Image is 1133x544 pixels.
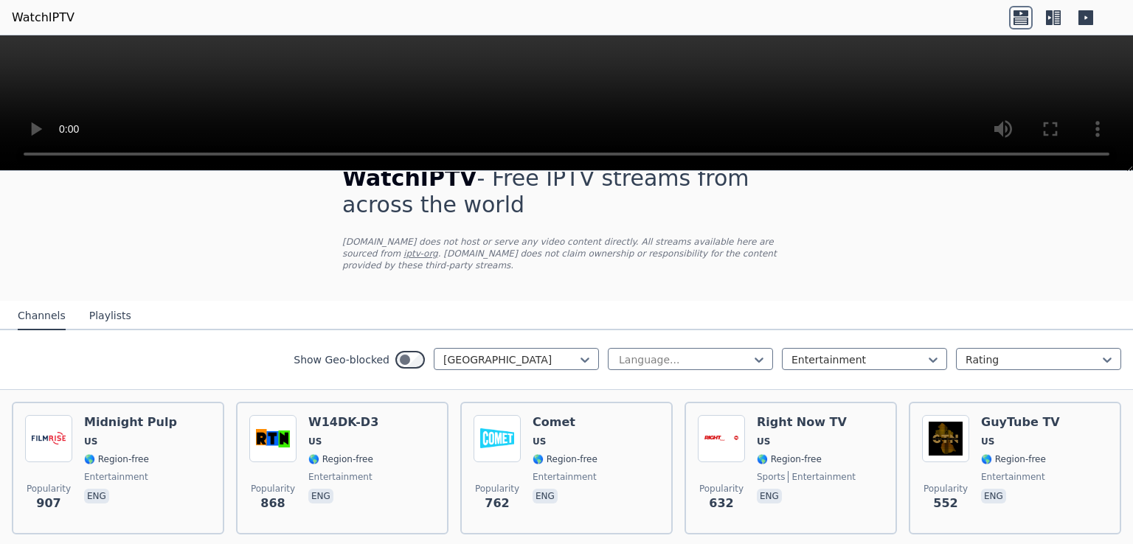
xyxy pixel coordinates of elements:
[12,9,75,27] a: WatchIPTV
[251,483,295,495] span: Popularity
[294,352,389,367] label: Show Geo-blocked
[757,471,785,483] span: sports
[89,302,131,330] button: Playlists
[308,436,322,447] span: US
[933,495,957,512] span: 552
[342,165,477,191] span: WatchIPTV
[924,483,968,495] span: Popularity
[533,436,546,447] span: US
[84,415,177,430] h6: Midnight Pulp
[981,489,1006,503] p: eng
[709,495,733,512] span: 632
[533,471,597,483] span: entertainment
[342,165,791,218] h1: - Free IPTV streams from across the world
[84,436,97,447] span: US
[757,453,822,465] span: 🌎 Region-free
[308,489,333,503] p: eng
[84,471,148,483] span: entertainment
[84,489,109,503] p: eng
[757,489,782,503] p: eng
[981,471,1045,483] span: entertainment
[788,471,856,483] span: entertainment
[308,471,373,483] span: entertainment
[260,495,285,512] span: 868
[475,483,519,495] span: Popularity
[485,495,509,512] span: 762
[342,236,791,271] p: [DOMAIN_NAME] does not host or serve any video content directly. All streams available here are s...
[308,453,373,465] span: 🌎 Region-free
[27,483,71,495] span: Popularity
[757,436,770,447] span: US
[249,415,297,462] img: W14DK-D3
[981,436,994,447] span: US
[474,415,521,462] img: Comet
[25,415,72,462] img: Midnight Pulp
[981,415,1060,430] h6: GuyTube TV
[18,302,66,330] button: Channels
[698,415,745,462] img: Right Now TV
[757,415,856,430] h6: Right Now TV
[403,248,438,259] a: iptv-org
[84,453,149,465] span: 🌎 Region-free
[36,495,60,512] span: 907
[308,415,378,430] h6: W14DK-D3
[533,489,558,503] p: eng
[533,453,597,465] span: 🌎 Region-free
[533,415,597,430] h6: Comet
[981,453,1046,465] span: 🌎 Region-free
[699,483,744,495] span: Popularity
[922,415,969,462] img: GuyTube TV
